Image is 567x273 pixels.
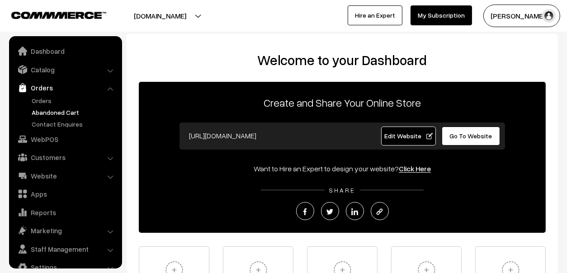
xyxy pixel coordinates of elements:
a: COMMMERCE [11,9,90,20]
a: Go To Website [442,127,500,146]
a: Contact Enquires [29,119,119,129]
span: SHARE [325,186,360,194]
img: COMMMERCE [11,12,106,19]
img: user [542,9,556,23]
div: Want to Hire an Expert to design your website? [139,163,546,174]
a: Marketing [11,222,119,239]
a: Orders [29,96,119,105]
a: Staff Management [11,241,119,257]
span: Edit Website [384,132,433,140]
button: [DOMAIN_NAME] [102,5,218,27]
a: WebPOS [11,131,119,147]
a: Reports [11,204,119,221]
a: My Subscription [411,5,472,25]
button: [PERSON_NAME]… [483,5,560,27]
h2: Welcome to your Dashboard [136,52,549,68]
a: Customers [11,149,119,165]
a: Edit Website [381,127,436,146]
a: Abandoned Cart [29,108,119,117]
a: Apps [11,186,119,202]
a: Website [11,168,119,184]
a: Orders [11,80,119,96]
a: Dashboard [11,43,119,59]
span: Go To Website [450,132,492,140]
a: Click Here [399,164,431,173]
a: Hire an Expert [348,5,402,25]
p: Create and Share Your Online Store [139,94,546,111]
a: Catalog [11,61,119,78]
